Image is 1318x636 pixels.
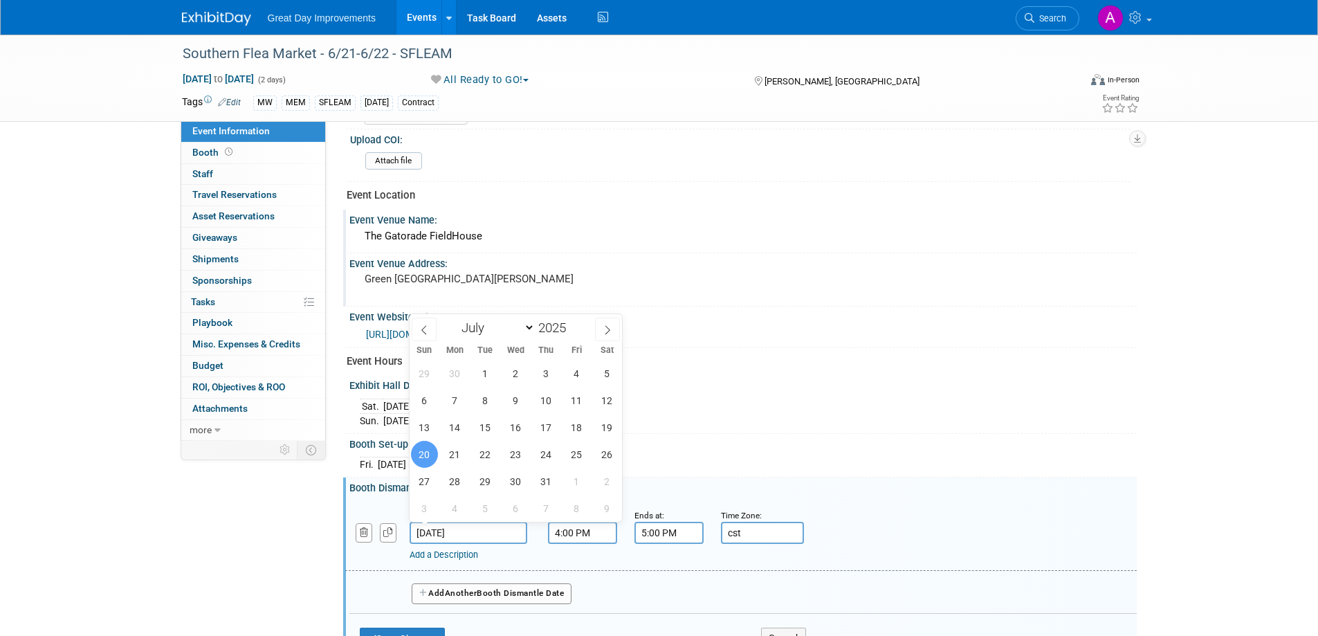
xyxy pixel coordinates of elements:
[563,360,590,387] span: July 4, 2025
[441,441,468,468] span: July 21, 2025
[192,381,285,392] span: ROI, Objectives & ROO
[181,313,325,334] a: Playbook
[420,313,443,322] a: Edit
[410,522,527,544] input: Date
[410,346,440,355] span: Sun
[592,346,622,355] span: Sat
[470,346,500,355] span: Tue
[366,329,464,340] a: [URL][DOMAIN_NAME]
[192,232,237,243] span: Giveaways
[533,387,560,414] span: July 10, 2025
[411,468,438,495] span: July 27, 2025
[349,210,1137,227] div: Event Venue Name:
[360,96,393,110] div: [DATE]
[181,420,325,441] a: more
[548,522,617,544] input: Start Time
[563,468,590,495] span: August 1, 2025
[192,210,275,221] span: Asset Reservations
[472,387,499,414] span: July 8, 2025
[1091,74,1105,85] img: Format-Inperson.png
[441,495,468,522] span: August 4, 2025
[412,583,572,604] button: AddAnotherBooth Dismantle Date
[594,441,621,468] span: July 26, 2025
[563,414,590,441] span: July 18, 2025
[181,399,325,419] a: Attachments
[445,588,477,598] span: Another
[181,164,325,185] a: Staff
[297,441,325,459] td: Toggle Event Tabs
[378,457,406,472] td: [DATE]
[455,319,535,336] select: Month
[634,522,704,544] input: End Time
[502,360,529,387] span: July 2, 2025
[178,42,1059,66] div: Southern Flea Market - 6/21-6/22 - SFLEAM
[441,360,468,387] span: June 30, 2025
[181,249,325,270] a: Shipments
[500,346,531,355] span: Wed
[411,360,438,387] span: June 29, 2025
[365,273,662,285] pre: Green [GEOGRAPHIC_DATA][PERSON_NAME]
[349,307,1137,325] div: Event Website:
[192,253,239,264] span: Shipments
[347,354,1126,369] div: Event Hours
[192,338,300,349] span: Misc. Expenses & Credits
[594,360,621,387] span: July 5, 2025
[533,441,560,468] span: July 24, 2025
[531,346,561,355] span: Thu
[222,147,235,157] span: Booth not reserved yet
[472,441,499,468] span: July 22, 2025
[349,434,1137,452] div: Booth Set-up Dates/Times:
[268,12,376,24] span: Great Day Improvements
[190,424,212,435] span: more
[181,143,325,163] a: Booth
[411,495,438,522] span: August 3, 2025
[182,73,255,85] span: [DATE] [DATE]
[181,292,325,313] a: Tasks
[533,360,560,387] span: July 3, 2025
[502,495,529,522] span: August 6, 2025
[1101,95,1139,102] div: Event Rating
[472,414,499,441] span: July 15, 2025
[563,387,590,414] span: July 11, 2025
[282,96,310,110] div: MEM
[1107,75,1139,85] div: In-Person
[181,377,325,398] a: ROI, Objectives & ROO
[360,226,1126,247] div: The Gatorade FieldHouse
[535,320,576,336] input: Year
[360,457,378,472] td: Fri.
[998,72,1140,93] div: Event Format
[315,96,356,110] div: SFLEAM
[472,360,499,387] span: July 1, 2025
[721,511,762,520] small: Time Zone:
[192,360,223,371] span: Budget
[347,188,1126,203] div: Event Location
[533,468,560,495] span: July 31, 2025
[273,441,298,459] td: Personalize Event Tab Strip
[533,495,560,522] span: August 7, 2025
[192,403,248,414] span: Attachments
[502,468,529,495] span: July 30, 2025
[192,168,213,179] span: Staff
[349,253,1137,271] div: Event Venue Address:
[634,511,664,520] small: Ends at:
[721,522,804,544] input: Time Zone
[439,346,470,355] span: Mon
[502,387,529,414] span: July 9, 2025
[350,129,1131,147] div: Upload COI:
[441,468,468,495] span: July 28, 2025
[349,375,1137,393] div: Exhibit Hall Dates/Times:
[502,414,529,441] span: July 16, 2025
[253,96,277,110] div: MW
[192,317,232,328] span: Playbook
[426,73,534,87] button: All Ready to GO!
[502,441,529,468] span: July 23, 2025
[360,414,383,428] td: Sun.
[181,121,325,142] a: Event Information
[383,399,412,414] td: [DATE]
[181,206,325,227] a: Asset Reservations
[472,468,499,495] span: July 29, 2025
[411,414,438,441] span: July 13, 2025
[533,414,560,441] span: July 17, 2025
[765,76,919,87] span: [PERSON_NAME], [GEOGRAPHIC_DATA]
[181,185,325,206] a: Travel Reservations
